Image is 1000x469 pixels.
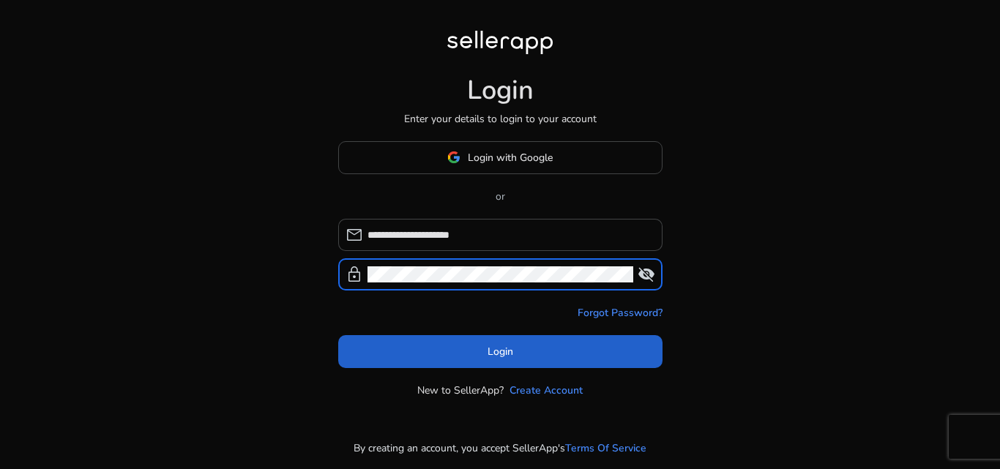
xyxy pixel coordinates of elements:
[638,266,655,283] span: visibility_off
[578,305,663,320] a: Forgot Password?
[338,189,663,204] p: or
[346,226,363,244] span: mail
[467,75,534,106] h1: Login
[510,383,583,398] a: Create Account
[447,151,460,164] img: google-logo.svg
[338,141,663,174] button: Login with Google
[488,344,513,359] span: Login
[338,335,663,368] button: Login
[346,266,363,283] span: lock
[417,383,504,398] p: New to SellerApp?
[468,150,553,165] span: Login with Google
[565,440,646,456] a: Terms Of Service
[404,111,597,127] p: Enter your details to login to your account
